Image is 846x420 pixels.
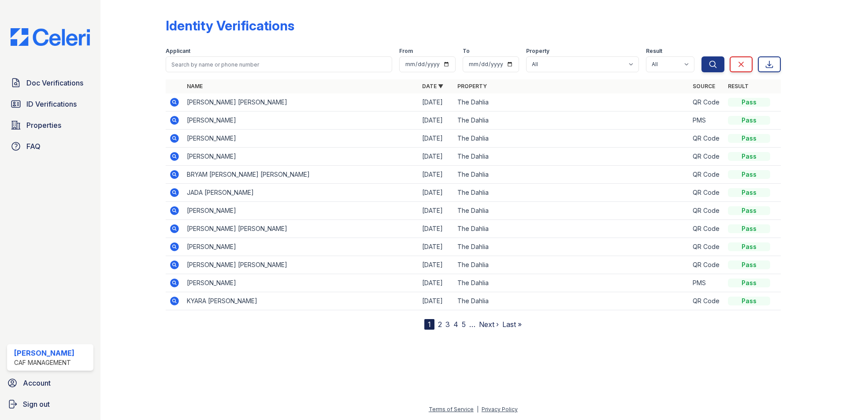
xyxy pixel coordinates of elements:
[187,83,203,89] a: Name
[693,83,715,89] a: Source
[183,166,419,184] td: BRYAM [PERSON_NAME] [PERSON_NAME]
[454,93,689,112] td: The Dahlia
[26,99,77,109] span: ID Verifications
[419,292,454,310] td: [DATE]
[454,148,689,166] td: The Dahlia
[7,95,93,113] a: ID Verifications
[689,148,724,166] td: QR Code
[728,152,770,161] div: Pass
[457,83,487,89] a: Property
[689,202,724,220] td: QR Code
[7,138,93,155] a: FAQ
[454,112,689,130] td: The Dahlia
[419,256,454,274] td: [DATE]
[689,130,724,148] td: QR Code
[4,28,97,46] img: CE_Logo_Blue-a8612792a0a2168367f1c8372b55b34899dd931a85d93a1a3d3e32e68fde9ad4.png
[454,292,689,310] td: The Dahlia
[23,399,50,409] span: Sign out
[429,406,474,413] a: Terms of Service
[454,166,689,184] td: The Dahlia
[689,238,724,256] td: QR Code
[689,292,724,310] td: QR Code
[422,83,443,89] a: Date ▼
[419,112,454,130] td: [DATE]
[526,48,549,55] label: Property
[502,320,522,329] a: Last »
[463,48,470,55] label: To
[454,274,689,292] td: The Dahlia
[419,238,454,256] td: [DATE]
[479,320,499,329] a: Next ›
[454,238,689,256] td: The Dahlia
[454,130,689,148] td: The Dahlia
[728,279,770,287] div: Pass
[183,238,419,256] td: [PERSON_NAME]
[689,256,724,274] td: QR Code
[646,48,662,55] label: Result
[4,395,97,413] a: Sign out
[183,112,419,130] td: [PERSON_NAME]
[183,256,419,274] td: [PERSON_NAME] [PERSON_NAME]
[728,134,770,143] div: Pass
[728,206,770,215] div: Pass
[728,224,770,233] div: Pass
[183,184,419,202] td: JADA [PERSON_NAME]
[14,348,74,358] div: [PERSON_NAME]
[166,18,294,33] div: Identity Verifications
[689,274,724,292] td: PMS
[7,74,93,92] a: Doc Verifications
[183,274,419,292] td: [PERSON_NAME]
[26,78,83,88] span: Doc Verifications
[26,120,61,130] span: Properties
[689,166,724,184] td: QR Code
[689,112,724,130] td: PMS
[445,320,450,329] a: 3
[23,378,51,388] span: Account
[419,130,454,148] td: [DATE]
[728,260,770,269] div: Pass
[419,184,454,202] td: [DATE]
[728,188,770,197] div: Pass
[462,320,466,329] a: 5
[166,48,190,55] label: Applicant
[689,184,724,202] td: QR Code
[419,166,454,184] td: [DATE]
[183,148,419,166] td: [PERSON_NAME]
[454,202,689,220] td: The Dahlia
[454,220,689,238] td: The Dahlia
[183,220,419,238] td: [PERSON_NAME] [PERSON_NAME]
[689,93,724,112] td: QR Code
[419,274,454,292] td: [DATE]
[728,98,770,107] div: Pass
[183,130,419,148] td: [PERSON_NAME]
[4,374,97,392] a: Account
[454,256,689,274] td: The Dahlia
[728,170,770,179] div: Pass
[482,406,518,413] a: Privacy Policy
[424,319,434,330] div: 1
[419,148,454,166] td: [DATE]
[14,358,74,367] div: CAF Management
[183,93,419,112] td: [PERSON_NAME] [PERSON_NAME]
[7,116,93,134] a: Properties
[477,406,479,413] div: |
[728,116,770,125] div: Pass
[454,184,689,202] td: The Dahlia
[728,242,770,251] div: Pass
[728,297,770,305] div: Pass
[183,202,419,220] td: [PERSON_NAME]
[728,83,749,89] a: Result
[419,220,454,238] td: [DATE]
[183,292,419,310] td: KYARA [PERSON_NAME]
[438,320,442,329] a: 2
[166,56,392,72] input: Search by name or phone number
[26,141,41,152] span: FAQ
[453,320,458,329] a: 4
[419,202,454,220] td: [DATE]
[469,319,475,330] span: …
[689,220,724,238] td: QR Code
[399,48,413,55] label: From
[419,93,454,112] td: [DATE]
